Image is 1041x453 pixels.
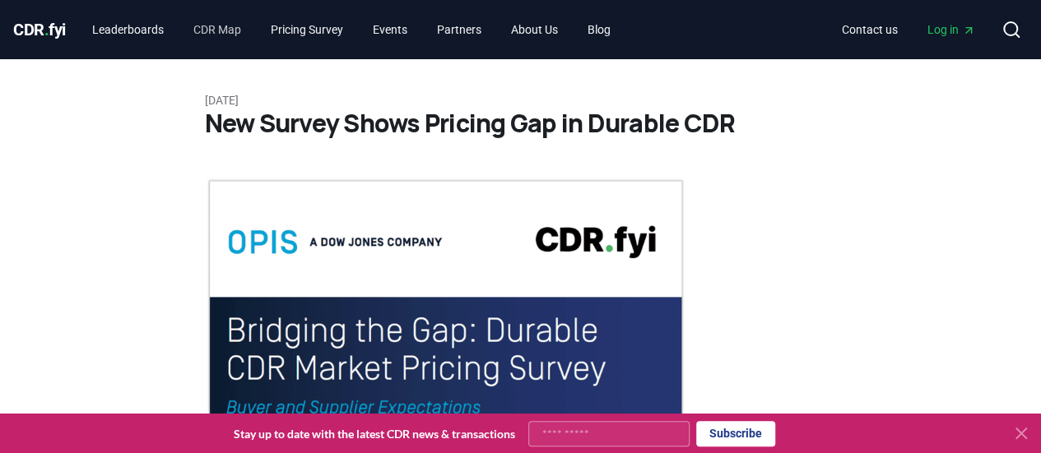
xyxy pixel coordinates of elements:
a: Log in [914,15,988,44]
a: CDR.fyi [13,18,66,41]
nav: Main [79,15,624,44]
a: Blog [574,15,624,44]
a: Contact us [829,15,911,44]
a: Events [360,15,421,44]
span: CDR fyi [13,20,66,39]
h1: New Survey Shows Pricing Gap in Durable CDR [205,109,837,138]
span: Log in [927,21,975,38]
span: . [44,20,49,39]
a: About Us [498,15,571,44]
a: CDR Map [180,15,254,44]
p: [DATE] [205,92,837,109]
a: Leaderboards [79,15,177,44]
nav: Main [829,15,988,44]
a: Partners [424,15,495,44]
a: Pricing Survey [258,15,356,44]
